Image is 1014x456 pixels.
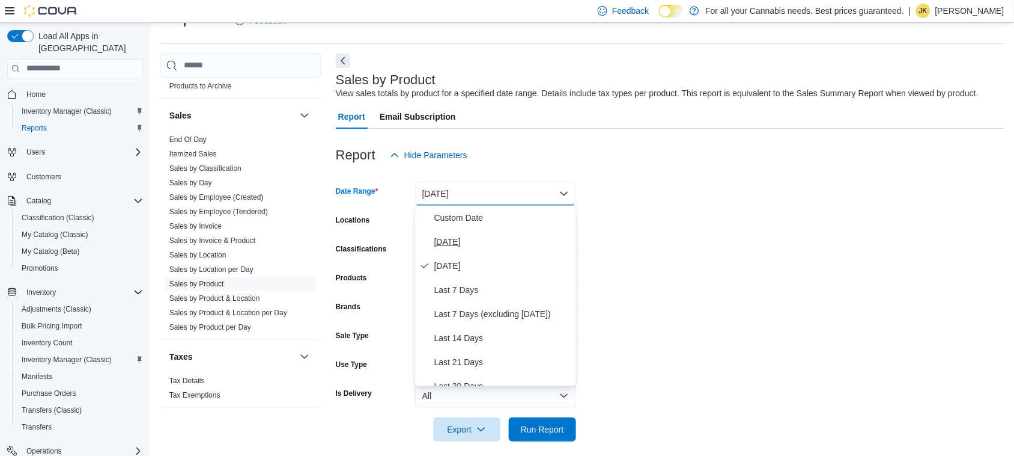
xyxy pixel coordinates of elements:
span: Inventory Manager (Classic) [17,104,143,119]
button: Reports [12,120,148,137]
a: Sales by Location per Day [169,265,253,274]
span: Purchase Orders [17,386,143,401]
span: Sales by Product & Location [169,294,260,303]
span: Sales by Location [169,250,226,260]
p: For all your Cannabis needs. Best prices guaranteed. [705,4,904,18]
span: [DATE] [434,259,571,273]
span: Adjustments (Classic) [22,304,91,314]
span: Reports [17,121,143,135]
label: Classifications [336,244,387,254]
span: Last 30 Days [434,379,571,393]
div: Taxes [160,374,321,407]
span: Export [440,417,493,442]
a: Promotions [17,261,63,276]
span: Home [22,87,143,102]
button: Classification (Classic) [12,209,148,226]
label: Sale Type [336,331,369,340]
a: Sales by Product & Location [169,294,260,303]
a: My Catalog (Beta) [17,244,85,259]
span: Purchase Orders [22,389,76,398]
h3: Sales by Product [336,73,436,87]
button: [DATE] [415,182,576,206]
a: Tax Exemptions [169,391,220,399]
a: Inventory Manager (Classic) [17,353,117,367]
a: Reports [17,121,52,135]
button: Customers [2,168,148,185]
a: Manifests [17,369,57,384]
span: Inventory Manager (Classic) [22,106,112,116]
span: Feedback [612,5,649,17]
button: Inventory [22,285,61,300]
button: Taxes [297,350,312,364]
button: Transfers (Classic) [12,402,148,419]
span: Transfers [17,420,143,434]
button: Transfers [12,419,148,436]
a: Purchase Orders [17,386,81,401]
label: Date Range [336,186,378,196]
button: Adjustments (Classic) [12,301,148,318]
span: Dark Mode [659,17,660,18]
button: All [415,384,576,408]
button: Bulk Pricing Import [12,318,148,334]
span: Sales by Product per Day [169,322,251,332]
span: Users [22,145,143,159]
a: Itemized Sales [169,150,217,158]
a: Classification (Classic) [17,211,99,225]
span: My Catalog (Classic) [22,230,88,239]
button: Sales [169,109,295,122]
a: Tax Details [169,377,205,385]
button: Taxes [169,351,295,363]
button: Home [2,85,148,103]
button: My Catalog (Beta) [12,243,148,260]
span: Classification (Classic) [22,213,94,223]
a: Sales by Invoice [169,222,222,230]
a: Transfers [17,420,56,434]
label: Use Type [336,360,367,369]
span: Custom Date [434,211,571,225]
span: [DATE] [434,235,571,249]
span: Promotions [22,263,58,273]
span: Manifests [17,369,143,384]
span: Transfers (Classic) [17,403,143,417]
input: Dark Mode [659,5,684,17]
span: Home [26,90,46,99]
span: Inventory Manager (Classic) [17,353,143,367]
span: Products to Archive [169,81,231,91]
span: Inventory Count [22,338,73,348]
button: Hide Parameters [385,143,472,167]
span: Sales by Product [169,279,224,289]
span: My Catalog (Beta) [22,247,80,256]
a: Inventory Count [17,336,77,350]
a: My Catalog (Classic) [17,227,93,242]
button: Catalog [22,194,56,208]
span: Transfers (Classic) [22,405,82,415]
span: Last 14 Days [434,331,571,345]
label: Brands [336,302,360,312]
button: Run Report [509,417,576,442]
span: Catalog [26,196,51,206]
span: Tax Exemptions [169,390,220,400]
span: Catalog [22,194,143,208]
span: Adjustments (Classic) [17,302,143,316]
label: Products [336,273,367,283]
span: Sales by Location per Day [169,265,253,274]
span: End Of Day [169,135,207,144]
span: Report [338,105,365,129]
button: Export [433,417,500,442]
span: Bulk Pricing Import [22,321,82,331]
span: Manifests [22,372,52,381]
button: Sales [297,108,312,123]
span: Sales by Day [169,178,212,188]
span: Last 7 Days (excluding [DATE]) [434,307,571,321]
span: Sales by Invoice & Product [169,236,255,245]
span: Customers [22,169,143,184]
a: Sales by Location [169,251,226,259]
span: Customers [26,172,61,182]
span: Promotions [17,261,143,276]
button: Users [22,145,50,159]
span: Inventory Count [17,336,143,350]
label: Locations [336,215,370,225]
h3: Sales [169,109,192,122]
div: Jennifer Kinzie [916,4,931,18]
